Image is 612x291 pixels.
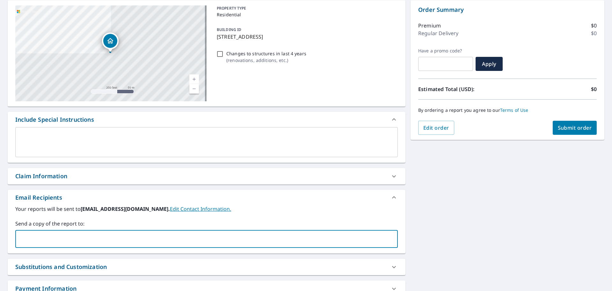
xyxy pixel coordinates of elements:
p: BUILDING ID [217,27,241,32]
b: [EMAIL_ADDRESS][DOMAIN_NAME]. [81,205,170,212]
button: Submit order [553,121,597,135]
div: Email Recipients [8,190,405,205]
label: Send a copy of the report to: [15,220,398,227]
div: Substitutions and Customization [15,263,107,271]
span: Edit order [423,124,449,131]
a: EditContactInfo [170,205,231,212]
div: Claim Information [8,168,405,184]
p: $0 [591,29,597,37]
a: Current Level 17, Zoom In [189,74,199,84]
p: Premium [418,22,441,29]
button: Apply [476,57,503,71]
div: Claim Information [15,172,67,180]
p: Estimated Total (USD): [418,85,507,93]
p: Order Summary [418,5,597,14]
p: $0 [591,22,597,29]
p: PROPERTY TYPE [217,5,395,11]
span: Submit order [558,124,592,131]
span: Apply [481,60,498,67]
p: By ordering a report you agree to our [418,107,597,113]
p: Changes to structures in last 4 years [226,50,306,57]
div: Include Special Instructions [8,112,405,127]
a: Terms of Use [500,107,528,113]
div: Include Special Instructions [15,115,94,124]
p: $0 [591,85,597,93]
div: Dropped pin, building 1, Residential property, 19800 E Highway 32 Stockton, MO 65785 [102,33,119,52]
p: ( renovations, additions, etc. ) [226,57,306,64]
a: Current Level 17, Zoom Out [189,84,199,94]
label: Your reports will be sent to [15,205,398,213]
div: Substitutions and Customization [8,259,405,275]
label: Have a promo code? [418,48,473,54]
div: Email Recipients [15,193,62,202]
button: Edit order [418,121,454,135]
p: Regular Delivery [418,29,458,37]
p: [STREET_ADDRESS] [217,33,395,41]
p: Residential [217,11,395,18]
